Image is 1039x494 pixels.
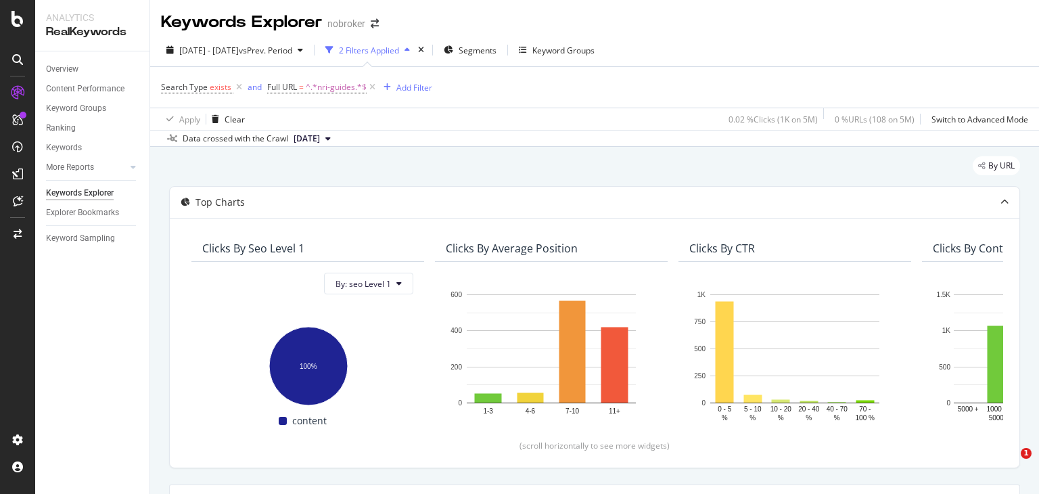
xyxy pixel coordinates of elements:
[532,45,595,56] div: Keyword Groups
[46,11,139,24] div: Analytics
[46,102,140,116] a: Keyword Groups
[179,114,200,125] div: Apply
[958,405,979,413] text: 5000 +
[689,288,900,424] svg: A chart.
[749,414,756,422] text: %
[718,405,731,413] text: 0 - 5
[339,45,399,56] div: 2 Filters Applied
[46,231,140,246] a: Keyword Sampling
[987,405,1006,413] text: 1000 -
[835,114,915,125] div: 0 % URLs ( 108 on 5M )
[195,196,245,209] div: Top Charts
[565,407,579,415] text: 7-10
[288,131,336,147] button: [DATE]
[179,45,239,56] span: [DATE] - [DATE]
[371,19,379,28] div: arrow-right-arrow-left
[46,186,114,200] div: Keywords Explorer
[694,345,706,353] text: 500
[451,328,462,335] text: 400
[993,448,1025,480] iframe: Intercom live chat
[770,405,792,413] text: 10 - 20
[239,45,292,56] span: vs Prev. Period
[46,24,139,40] div: RealKeywords
[415,43,427,57] div: times
[161,11,322,34] div: Keywords Explorer
[438,39,502,61] button: Segments
[46,82,140,96] a: Content Performance
[46,206,119,220] div: Explorer Bookmarks
[306,78,367,97] span: ^.*nri-guides.*$
[202,320,413,407] svg: A chart.
[161,39,308,61] button: [DATE] - [DATE]vsPrev. Period
[46,141,82,155] div: Keywords
[931,114,1028,125] div: Switch to Advanced Mode
[446,288,657,424] svg: A chart.
[526,407,536,415] text: 4-6
[396,82,432,93] div: Add Filter
[46,62,140,76] a: Overview
[798,405,820,413] text: 20 - 40
[46,121,140,135] a: Ranking
[859,405,871,413] text: 70 -
[744,405,762,413] text: 5 - 10
[46,82,124,96] div: Content Performance
[458,399,462,407] text: 0
[1021,448,1032,459] span: 1
[294,133,320,145] span: 2025 Aug. 4th
[46,160,94,175] div: More Reports
[202,242,304,255] div: Clicks By seo Level 1
[827,405,848,413] text: 40 - 70
[248,81,262,93] div: and
[939,363,950,371] text: 500
[946,399,950,407] text: 0
[936,291,950,298] text: 1.5K
[46,62,78,76] div: Overview
[834,414,840,422] text: %
[694,372,706,380] text: 250
[46,121,76,135] div: Ranking
[46,186,140,200] a: Keywords Explorer
[225,114,245,125] div: Clear
[183,133,288,145] div: Data crossed with the Crawl
[451,291,462,298] text: 600
[327,17,365,30] div: nobroker
[267,81,297,93] span: Full URL
[161,108,200,130] button: Apply
[483,407,493,415] text: 1-3
[989,414,1005,422] text: 5000
[46,141,140,155] a: Keywords
[324,273,413,294] button: By: seo Level 1
[46,160,126,175] a: More Reports
[161,81,208,93] span: Search Type
[248,81,262,93] button: and
[459,45,497,56] span: Segments
[806,414,812,422] text: %
[926,108,1028,130] button: Switch to Advanced Mode
[378,79,432,95] button: Add Filter
[513,39,600,61] button: Keyword Groups
[210,81,231,93] span: exists
[46,102,106,116] div: Keyword Groups
[694,318,706,325] text: 750
[451,363,462,371] text: 200
[701,399,706,407] text: 0
[206,108,245,130] button: Clear
[942,328,951,335] text: 1K
[46,231,115,246] div: Keyword Sampling
[299,81,304,93] span: =
[988,162,1015,170] span: By URL
[186,440,1003,451] div: (scroll horizontally to see more widgets)
[446,242,578,255] div: Clicks By Average Position
[292,413,327,429] span: content
[778,414,784,422] text: %
[729,114,818,125] div: 0.02 % Clicks ( 1K on 5M )
[973,156,1020,175] div: legacy label
[609,407,620,415] text: 11+
[856,414,875,422] text: 100 %
[46,206,140,220] a: Explorer Bookmarks
[300,363,317,370] text: 100%
[336,278,391,290] span: By: seo Level 1
[722,414,728,422] text: %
